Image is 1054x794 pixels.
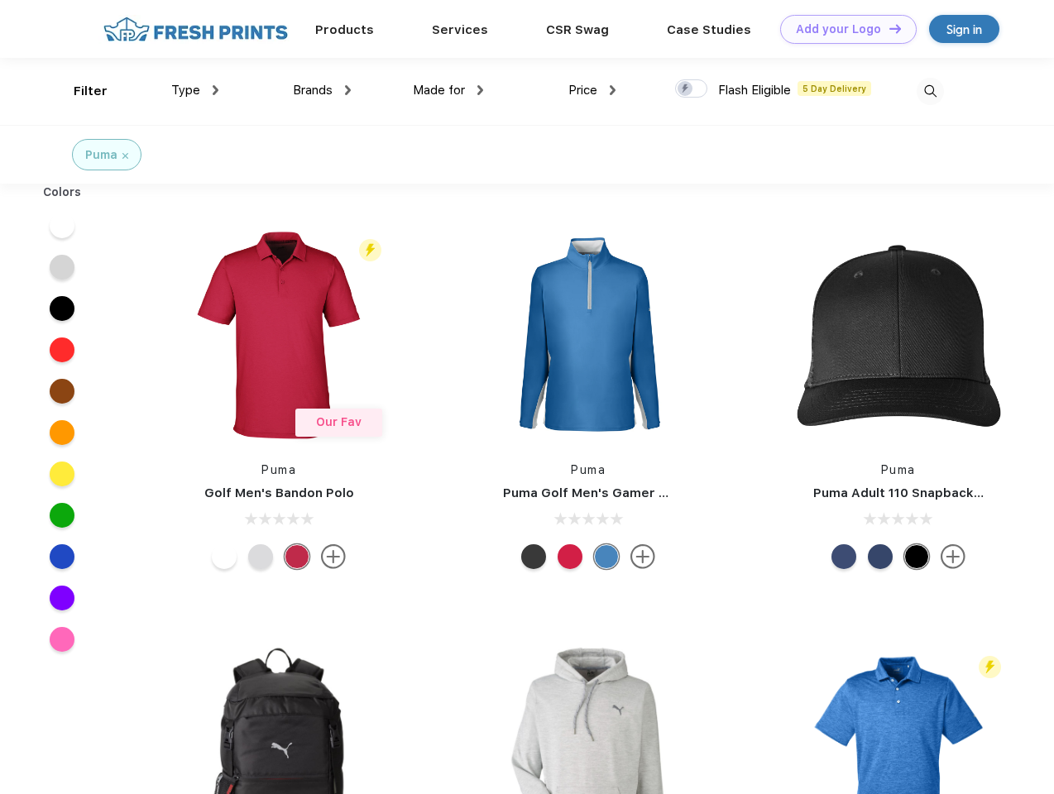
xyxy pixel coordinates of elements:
img: flash_active_toggle.svg [359,239,381,261]
img: more.svg [941,544,965,569]
div: Peacoat Qut Shd [831,544,856,569]
span: 5 Day Delivery [798,81,871,96]
div: Colors [31,184,94,201]
img: func=resize&h=266 [788,225,1008,445]
a: Puma [261,463,296,476]
a: Puma Golf Men's Gamer Golf Quarter-Zip [503,485,764,500]
img: fo%20logo%202.webp [98,15,293,44]
img: dropdown.png [213,85,218,95]
a: Puma [571,463,606,476]
a: Sign in [929,15,999,43]
div: Peacoat with Qut Shd [868,544,893,569]
img: dropdown.png [477,85,483,95]
div: Pma Blk Pma Blk [904,544,929,569]
div: Add your Logo [796,22,881,36]
img: filter_cancel.svg [122,153,128,159]
img: more.svg [630,544,655,569]
img: func=resize&h=266 [169,225,389,445]
div: High Rise [248,544,273,569]
span: Made for [413,83,465,98]
img: desktop_search.svg [917,78,944,105]
span: Flash Eligible [718,83,791,98]
img: flash_active_toggle.svg [979,656,1001,678]
img: dropdown.png [345,85,351,95]
span: Type [171,83,200,98]
a: Puma [881,463,916,476]
a: Golf Men's Bandon Polo [204,485,354,500]
span: Price [568,83,597,98]
img: dropdown.png [610,85,616,95]
div: Ski Patrol [558,544,582,569]
img: func=resize&h=266 [478,225,698,445]
a: CSR Swag [546,22,609,37]
div: Sign in [946,20,982,39]
a: Products [315,22,374,37]
a: Services [432,22,488,37]
div: Filter [74,82,108,101]
div: Bright Cobalt [594,544,619,569]
div: Puma [85,146,117,164]
div: Puma Black [521,544,546,569]
span: Brands [293,83,333,98]
img: DT [889,24,901,33]
img: more.svg [321,544,346,569]
div: Ski Patrol [285,544,309,569]
div: Bright White [212,544,237,569]
span: Our Fav [316,415,362,428]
